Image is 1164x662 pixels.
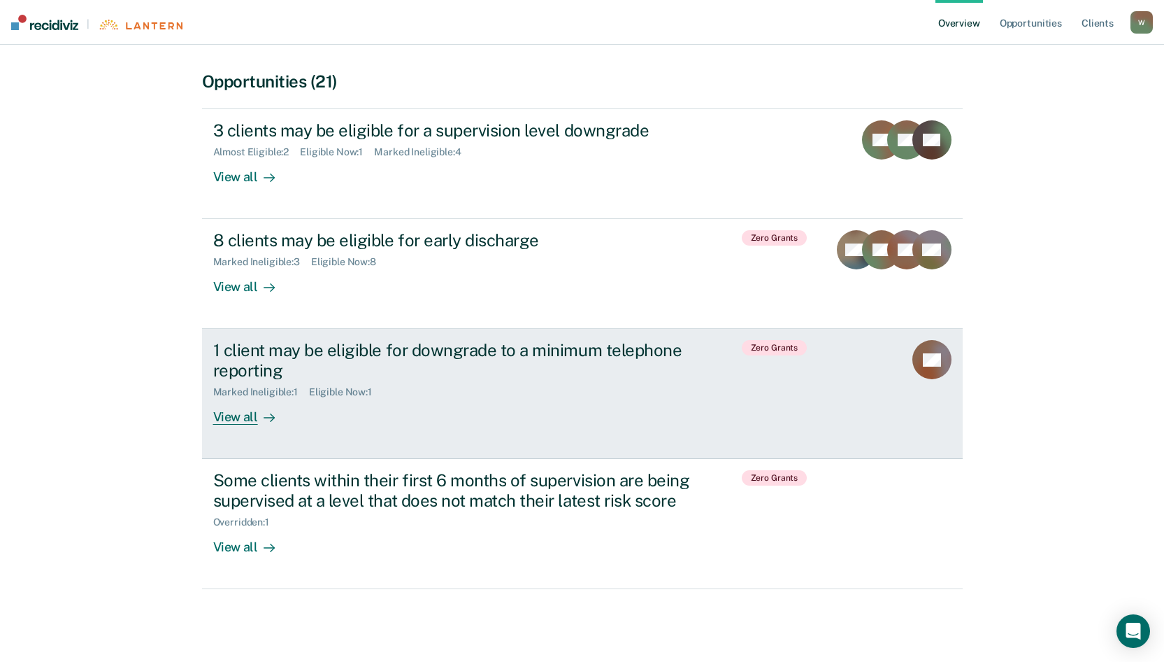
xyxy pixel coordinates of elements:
[11,15,182,30] a: |
[300,146,374,158] div: Eligible Now : 1
[11,15,78,30] img: Recidiviz
[213,516,280,528] div: Overridden : 1
[213,340,704,381] div: 1 client may be eligible for downgrade to a minimum telephone reporting
[213,230,704,251] div: 8 clients may be eligible for early discharge
[309,386,383,398] div: Eligible Now : 1
[202,459,963,589] a: Some clients within their first 6 months of supervision are being supervised at a level that does...
[213,528,292,556] div: View all
[213,120,704,141] div: 3 clients may be eligible for a supervision level downgrade
[311,256,387,268] div: Eligible Now : 8
[374,146,472,158] div: Marked Ineligible : 4
[202,108,963,219] a: 3 clients may be eligible for a supervision level downgradeAlmost Eligible:2Eligible Now:1Marked ...
[98,20,182,30] img: Lantern
[202,329,963,459] a: 1 client may be eligible for downgrade to a minimum telephone reportingMarked Ineligible:1Eligibl...
[78,18,98,30] span: |
[742,470,807,486] span: Zero Grants
[742,230,807,246] span: Zero Grants
[1130,11,1153,34] button: W
[213,158,292,185] div: View all
[202,219,963,329] a: 8 clients may be eligible for early dischargeMarked Ineligible:3Eligible Now:8View all Zero Grants
[213,146,301,158] div: Almost Eligible : 2
[1116,614,1150,648] div: Open Intercom Messenger
[213,470,704,511] div: Some clients within their first 6 months of supervision are being supervised at a level that does...
[213,256,311,268] div: Marked Ineligible : 3
[202,71,963,92] div: Opportunities (21)
[742,340,807,355] span: Zero Grants
[213,268,292,295] div: View all
[213,386,309,398] div: Marked Ineligible : 1
[213,398,292,425] div: View all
